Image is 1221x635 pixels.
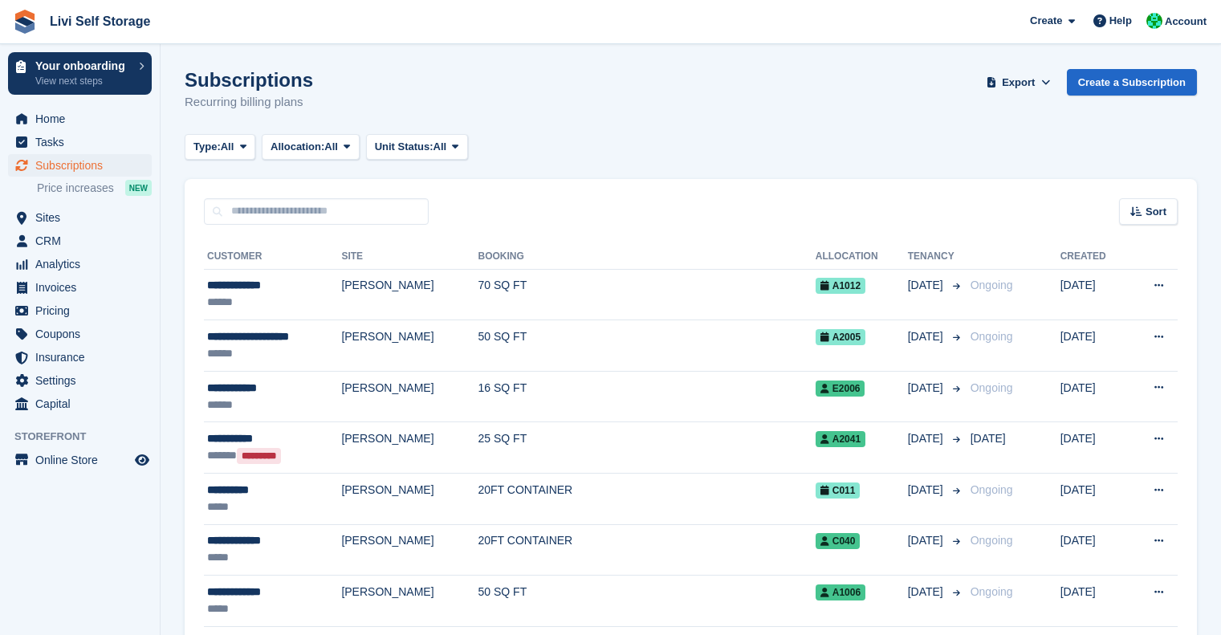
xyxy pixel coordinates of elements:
span: A2041 [816,431,865,447]
th: Booking [478,244,816,270]
span: Ongoing [971,534,1013,547]
td: [DATE] [1060,422,1128,474]
th: Allocation [816,244,908,270]
td: [PERSON_NAME] [341,576,478,627]
td: [DATE] [1060,371,1128,422]
button: Allocation: All [262,134,360,161]
a: Create a Subscription [1067,69,1197,96]
a: menu [8,154,152,177]
span: Type: [193,139,221,155]
img: Joe Robertson [1146,13,1162,29]
a: menu [8,299,152,322]
span: All [433,139,447,155]
a: menu [8,449,152,471]
a: menu [8,323,152,345]
span: Help [1109,13,1132,29]
a: menu [8,276,152,299]
button: Unit Status: All [366,134,468,161]
span: A2005 [816,329,865,345]
span: Online Store [35,449,132,471]
span: Sites [35,206,132,229]
span: [DATE] [908,532,946,549]
a: Price increases NEW [37,179,152,197]
a: Livi Self Storage [43,8,157,35]
a: menu [8,253,152,275]
span: Ongoing [971,483,1013,496]
span: Ongoing [971,330,1013,343]
td: [PERSON_NAME] [341,422,478,474]
p: Recurring billing plans [185,93,313,112]
span: C011 [816,482,861,499]
span: Insurance [35,346,132,368]
span: Home [35,108,132,130]
a: menu [8,346,152,368]
td: [PERSON_NAME] [341,371,478,422]
th: Customer [204,244,341,270]
td: 70 SQ FT [478,269,816,320]
a: menu [8,369,152,392]
a: Preview store [132,450,152,470]
p: Your onboarding [35,60,131,71]
span: Export [1002,75,1035,91]
td: 50 SQ FT [478,320,816,372]
td: [PERSON_NAME] [341,320,478,372]
span: E2006 [816,381,865,397]
img: stora-icon-8386f47178a22dfd0bd8f6a31ec36ba5ce8667c1dd55bd0f319d3a0aa187defe.svg [13,10,37,34]
span: [DATE] [908,584,946,600]
div: NEW [125,180,152,196]
span: A1012 [816,278,865,294]
span: Create [1030,13,1062,29]
span: [DATE] [908,430,946,447]
td: [DATE] [1060,524,1128,576]
td: [DATE] [1060,269,1128,320]
button: Export [983,69,1054,96]
span: [DATE] [908,328,946,345]
td: 20FT CONTAINER [478,474,816,525]
td: [DATE] [1060,320,1128,372]
span: Ongoing [971,381,1013,394]
span: Capital [35,393,132,415]
h1: Subscriptions [185,69,313,91]
td: [PERSON_NAME] [341,269,478,320]
a: menu [8,108,152,130]
span: Subscriptions [35,154,132,177]
span: Tasks [35,131,132,153]
span: [DATE] [908,277,946,294]
button: Type: All [185,134,255,161]
a: menu [8,230,152,252]
span: Pricing [35,299,132,322]
span: Ongoing [971,279,1013,291]
span: Unit Status: [375,139,433,155]
span: Coupons [35,323,132,345]
a: menu [8,131,152,153]
td: 16 SQ FT [478,371,816,422]
td: 25 SQ FT [478,422,816,474]
span: A1006 [816,584,865,600]
span: Storefront [14,429,160,445]
td: [DATE] [1060,576,1128,627]
td: 50 SQ FT [478,576,816,627]
th: Site [341,244,478,270]
span: C040 [816,533,861,549]
a: menu [8,393,152,415]
span: Allocation: [271,139,324,155]
td: 20FT CONTAINER [478,524,816,576]
span: Account [1165,14,1207,30]
span: All [221,139,234,155]
span: Sort [1146,204,1166,220]
span: [DATE] [908,380,946,397]
p: View next steps [35,74,131,88]
th: Created [1060,244,1128,270]
span: Invoices [35,276,132,299]
a: menu [8,206,152,229]
span: Settings [35,369,132,392]
a: Your onboarding View next steps [8,52,152,95]
span: [DATE] [908,482,946,499]
td: [PERSON_NAME] [341,524,478,576]
th: Tenancy [908,244,964,270]
td: [DATE] [1060,474,1128,525]
span: All [324,139,338,155]
span: Analytics [35,253,132,275]
span: Ongoing [971,585,1013,598]
span: Price increases [37,181,114,196]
